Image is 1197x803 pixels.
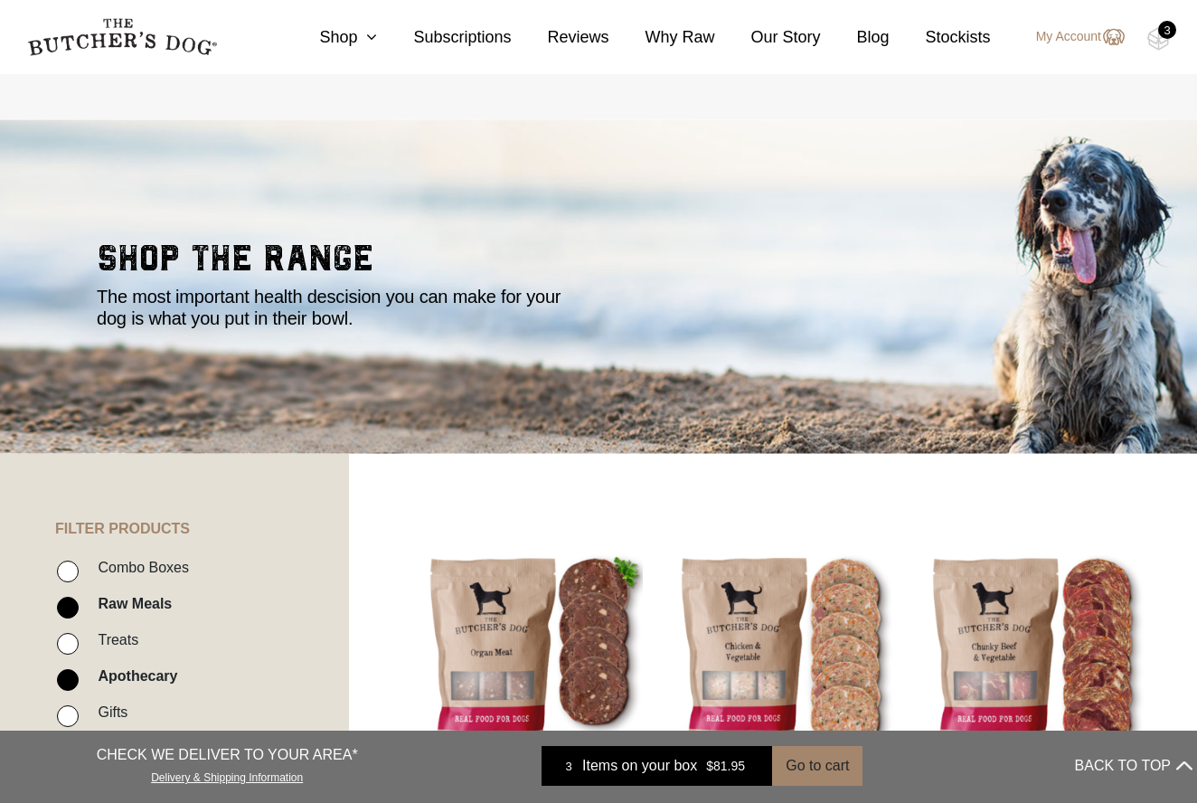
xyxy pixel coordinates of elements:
img: TBD_Cart-Empty.png [1147,27,1170,51]
p: CHECK WE DELIVER TO YOUR AREA* [97,744,358,766]
label: Apothecary [89,664,177,688]
a: 3 Items on your box $81.95 [542,746,772,786]
img: Chunky Beef and Vegetables [921,544,1145,768]
label: Combo Boxes [89,555,189,580]
img: Chicken and Vegetables [670,544,893,768]
a: Reviews [511,25,608,50]
a: Shop [283,25,377,50]
span: $ [706,759,713,773]
a: Delivery & Shipping Information [151,767,303,784]
h2: shop the range [97,241,1100,286]
div: 3 [555,757,582,775]
a: Why Raw [609,25,715,50]
a: My Account [1018,26,1125,48]
button: Go to cart [772,746,862,786]
a: Our Story [715,25,821,50]
a: Blog [821,25,890,50]
span: Items on your box [582,755,697,777]
label: Treats [89,628,138,652]
label: Raw Meals [89,591,172,616]
img: Beef Organ Blend [419,544,642,768]
bdi: 81.95 [706,759,745,773]
a: Subscriptions [377,25,511,50]
p: The most important health descision you can make for your dog is what you put in their bowl. [97,286,576,329]
a: Stockists [890,25,991,50]
button: BACK TO TOP [1075,744,1192,788]
label: Gifts [89,700,127,724]
div: 3 [1158,21,1176,39]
